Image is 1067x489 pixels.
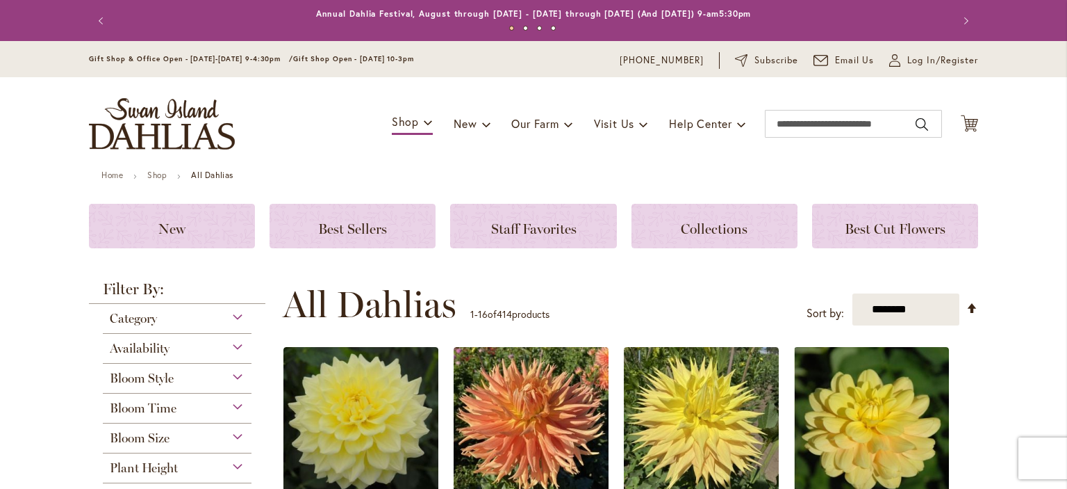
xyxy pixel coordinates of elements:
[392,114,419,129] span: Shop
[470,303,549,326] p: - of products
[110,460,178,476] span: Plant Height
[10,440,49,479] iframe: Launch Accessibility Center
[470,307,474,321] span: 1
[509,26,514,31] button: 1 of 4
[147,170,167,180] a: Shop
[110,401,176,416] span: Bloom Time
[110,311,157,326] span: Category
[845,221,945,237] span: Best Cut Flowers
[283,284,456,326] span: All Dahlias
[89,98,235,150] a: store logo
[631,204,797,248] a: Collections
[813,54,875,67] a: Email Us
[110,431,169,446] span: Bloom Size
[491,221,577,237] span: Staff Favorites
[523,26,528,31] button: 2 of 4
[807,300,844,326] label: Sort by:
[497,307,512,321] span: 414
[110,341,169,356] span: Availability
[293,54,414,63] span: Gift Shop Open - [DATE] 10-3pm
[511,116,559,131] span: Our Farm
[454,116,477,131] span: New
[270,204,436,248] a: Best Sellers
[89,282,265,304] strong: Filter By:
[907,54,978,67] span: Log In/Register
[620,54,704,67] a: [PHONE_NUMBER]
[89,204,255,248] a: New
[551,26,556,31] button: 4 of 4
[478,307,488,321] span: 16
[89,7,117,35] button: Previous
[594,116,634,131] span: Visit Us
[110,371,174,386] span: Bloom Style
[681,221,747,237] span: Collections
[89,54,293,63] span: Gift Shop & Office Open - [DATE]-[DATE] 9-4:30pm /
[950,7,978,35] button: Next
[101,170,123,180] a: Home
[835,54,875,67] span: Email Us
[450,204,616,248] a: Staff Favorites
[191,170,233,180] strong: All Dahlias
[318,221,387,237] span: Best Sellers
[158,221,185,237] span: New
[735,54,798,67] a: Subscribe
[889,54,978,67] a: Log In/Register
[812,204,978,248] a: Best Cut Flowers
[669,116,732,131] span: Help Center
[316,8,752,19] a: Annual Dahlia Festival, August through [DATE] - [DATE] through [DATE] (And [DATE]) 9-am5:30pm
[537,26,542,31] button: 3 of 4
[754,54,798,67] span: Subscribe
